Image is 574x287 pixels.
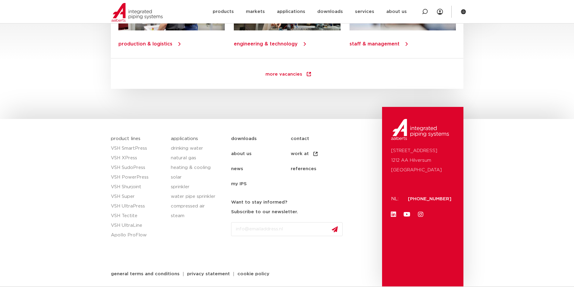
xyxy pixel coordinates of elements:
font: solar [171,175,182,179]
font: general terms and conditions [111,272,180,276]
font: VSH PowerPress [111,175,149,179]
a: VSH Shurjoint [111,182,165,192]
font: work at [291,151,309,156]
font: VSH UltraLine [111,223,142,228]
a: VSH PowerPress [111,173,165,182]
font: contact [291,136,309,141]
font: my IPS [231,182,247,186]
font: VSH SudoPress [111,165,145,170]
a: Apollo ProFlow [111,230,165,240]
a: VSH UltraLine [111,221,165,230]
font: VSH Shurjoint [111,185,141,189]
font: Subscribe to our newsletter. [231,210,298,214]
font: more vacancies [265,72,302,76]
font: VSH Super [111,194,135,199]
a: more vacancies [253,66,324,83]
a: downloads [231,131,291,146]
font: staff & management [349,42,399,46]
a: work at [291,146,350,161]
font: [STREET_ADDRESS] [391,148,437,153]
a: about us [231,146,291,161]
a: natural gas [171,153,225,163]
font: downloads [317,9,343,14]
input: info@emailaddress.nl [231,222,343,236]
font: applications [277,9,305,14]
font: references [291,167,316,171]
font: steam [171,214,184,218]
a: my IPS [231,176,291,192]
a: VSH XPress [111,153,165,163]
font: compressed air [171,204,205,208]
a: VSH SudoPress [111,163,165,173]
font: VSH UltraPress [111,204,145,208]
a: sprinkler [171,182,225,192]
a: news [231,161,291,176]
font: drinking water [171,146,203,151]
a: steam [171,211,225,221]
font: VSH SmartPress [111,146,147,151]
a: heating & cooling [171,163,225,173]
a: VSH SmartPress [111,144,165,153]
font: Apollo ProFlow [111,233,147,237]
font: sprinkler [171,185,190,189]
a: VSH Super [111,192,165,201]
a: [PHONE_NUMBER] [408,197,451,201]
a: cookie policy [233,272,274,276]
font: [GEOGRAPHIC_DATA] [391,168,442,172]
font: 1212 AA Hilversum [391,158,431,163]
font: about us [231,151,252,156]
a: general terms and conditions [106,272,184,276]
font: privacy statement [187,272,230,276]
iframe: reCAPTCHA [231,241,323,264]
font: Want to stay informed? [231,200,287,204]
font: downloads [231,136,257,141]
font: engineering & technology [234,42,298,46]
a: compressed air [171,201,225,211]
nav: Menu [231,131,379,192]
a: VSH Tectite [111,211,165,221]
font: VSH XPress [111,156,137,160]
font: news [231,167,243,171]
font: water pipe sprinkler [171,194,215,199]
font: services [355,9,374,14]
a: solar [171,173,225,182]
font: cookie policy [237,272,269,276]
a: production & logistics [118,42,172,46]
a: product lines [111,136,140,141]
font: heating & cooling [171,165,211,170]
a: drinking water [171,144,225,153]
a: water pipe sprinkler [171,192,225,201]
a: applications [171,136,198,141]
font: NL: [391,197,399,201]
font: natural gas [171,156,196,160]
img: send.svg [332,226,338,232]
a: references [291,161,350,176]
a: privacy statement [183,272,234,276]
font: about us [386,9,407,14]
font: products [213,9,234,14]
a: contact [291,131,350,146]
font: markets [246,9,265,14]
font: VSH Tectite [111,214,137,218]
a: VSH UltraPress [111,201,165,211]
